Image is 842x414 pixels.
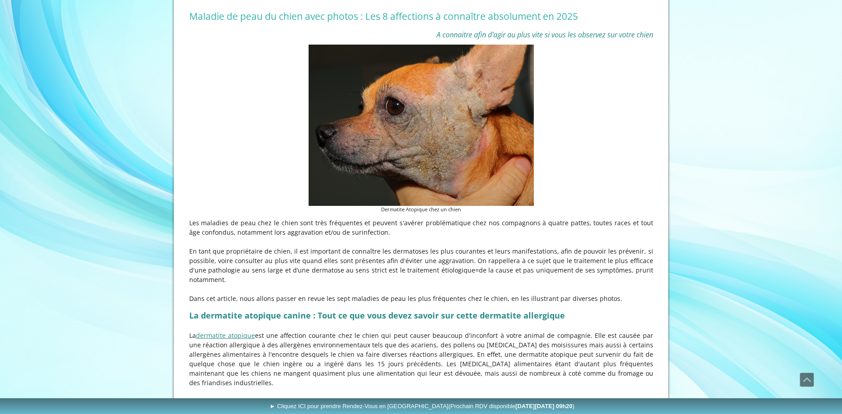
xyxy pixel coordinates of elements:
span: A connaitre afin d'agir au plus vite si vous les observez sur votre chien [437,30,653,40]
img: Dermatite Atopique chez un chien [309,45,534,206]
h1: Maladie de peau du chien avec photos : Les 8 affections à connaître absolument en 2025 [189,10,653,22]
span: ► Cliquez ICI pour prendre Rendez-Vous en [GEOGRAPHIC_DATA] [269,403,574,409]
span: (Prochain RDV disponible ) [448,403,574,409]
strong: La dermatite atopique canine : Tout ce que vous devez savoir sur cette dermatite allergique [189,310,565,321]
a: Défiler vers le haut [800,373,814,387]
a: dermatite atopique [196,331,255,340]
p: La est une affection courante chez le chien qui peut causer beaucoup d'inconfort à votre animal d... [189,331,653,387]
p: Dans cet article, nous allons passer en revue les sept maladies de peau les plus fréquentes chez ... [189,294,653,303]
p: Les maladies de peau chez le chien sont très fréquentes et peuvent s'avérer problématique chez no... [189,218,653,237]
figcaption: Dermatite Atopique chez un chien [309,206,534,214]
p: En tant que propriétaire de chien, il est important de connaître les dermatoses les plus courante... [189,246,653,284]
b: [DATE][DATE] 09h20 [515,403,573,409]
